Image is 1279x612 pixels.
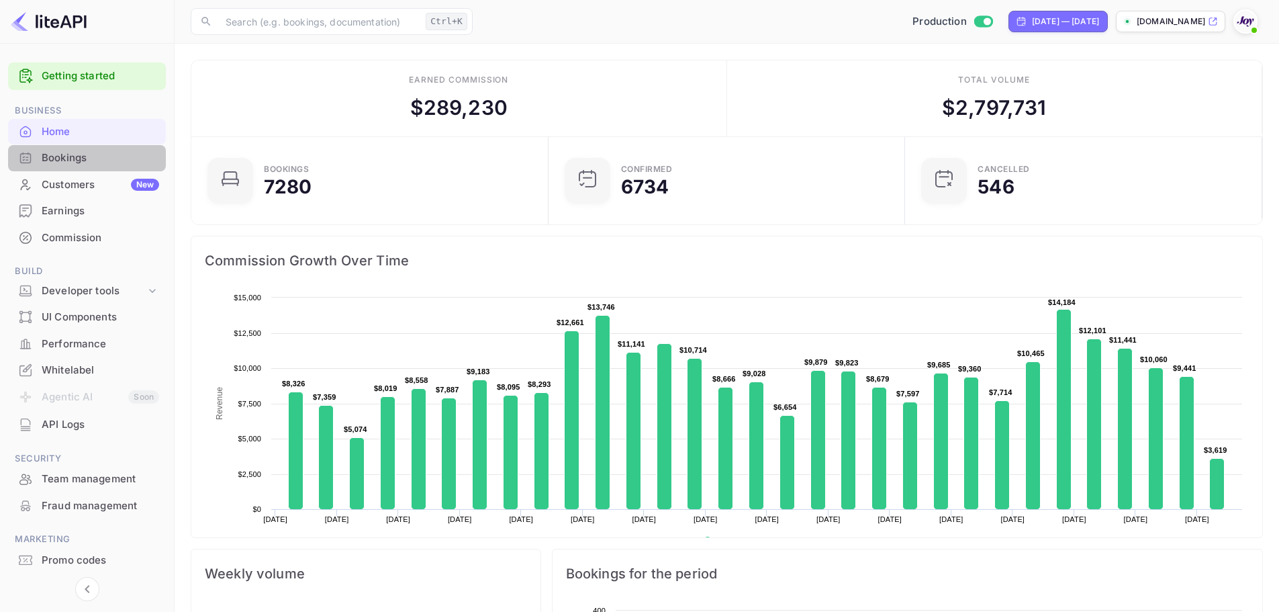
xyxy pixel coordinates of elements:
div: Earnings [42,204,159,219]
div: Earnings [8,198,166,224]
text: $7,500 [238,400,261,408]
text: [DATE] [509,515,533,523]
div: Team management [8,466,166,492]
div: Getting started [8,62,166,90]
text: $7,359 [313,393,336,401]
text: [DATE] [632,515,656,523]
div: Developer tools [8,279,166,303]
span: Security [8,451,166,466]
div: 546 [978,177,1014,196]
text: $8,293 [528,380,551,388]
text: $9,360 [958,365,982,373]
text: $10,714 [679,346,708,354]
text: [DATE] [755,515,779,523]
a: CustomersNew [8,172,166,197]
div: Home [42,124,159,140]
div: Bookings [42,150,159,166]
div: Team management [42,472,159,487]
button: Collapse navigation [75,577,99,601]
div: Switch to Sandbox mode [907,14,998,30]
text: [DATE] [448,515,472,523]
text: $7,597 [896,390,920,398]
text: $15,000 [234,294,261,302]
a: Getting started [42,69,159,84]
text: $8,019 [374,384,397,392]
text: $11,441 [1109,336,1137,344]
a: Earnings [8,198,166,223]
text: $10,060 [1140,355,1168,363]
text: $8,326 [282,380,305,388]
div: UI Components [8,304,166,331]
div: Developer tools [42,283,146,299]
text: $11,141 [618,340,645,348]
span: Bookings for the period [566,563,1249,584]
div: Commission [8,225,166,251]
div: Total volume [958,74,1030,86]
div: Home [8,119,166,145]
text: $9,823 [835,359,859,367]
div: 6734 [621,177,669,196]
text: [DATE] [694,515,718,523]
text: [DATE] [878,515,902,523]
div: Click to change the date range period [1008,11,1108,32]
div: Performance [42,337,159,352]
text: $3,619 [1204,446,1227,454]
div: Promo codes [8,548,166,574]
a: Commission [8,225,166,250]
input: Search (e.g. bookings, documentation) [218,8,420,35]
p: [DOMAIN_NAME] [1137,15,1205,28]
a: Team management [8,466,166,491]
text: $5,074 [344,425,367,433]
text: $8,095 [497,383,520,391]
text: $9,685 [927,361,951,369]
div: Whitelabel [8,357,166,384]
div: Bookings [264,165,309,173]
a: Bookings [8,145,166,170]
div: Performance [8,331,166,357]
text: $13,746 [587,303,615,311]
div: 7280 [264,177,312,196]
text: $7,887 [436,386,459,394]
div: UI Components [42,310,159,325]
div: Ctrl+K [426,13,467,30]
text: [DATE] [325,515,349,523]
div: New [131,179,159,191]
text: $8,666 [712,375,736,383]
a: Fraud management [8,493,166,518]
text: Revenue [215,387,224,420]
img: With Joy [1235,11,1256,32]
text: [DATE] [1001,515,1025,523]
a: Whitelabel [8,357,166,382]
div: API Logs [42,417,159,433]
div: $ 2,797,731 [942,93,1047,123]
div: API Logs [8,412,166,438]
a: Performance [8,331,166,356]
text: $8,558 [405,376,428,384]
text: $6,654 [773,403,797,411]
text: [DATE] [386,515,410,523]
text: $2,500 [238,470,261,478]
div: Fraud management [8,493,166,519]
text: [DATE] [1062,515,1086,523]
div: Bookings [8,145,166,171]
text: $10,465 [1017,349,1045,357]
div: Commission [42,230,159,246]
text: [DATE] [816,515,841,523]
text: $7,714 [989,388,1012,396]
div: Fraud management [42,498,159,514]
text: $12,500 [234,329,261,337]
text: [DATE] [263,515,287,523]
text: $9,879 [804,358,828,366]
div: Earned commission [409,74,508,86]
div: Whitelabel [42,363,159,378]
text: [DATE] [939,515,963,523]
span: Marketing [8,532,166,547]
text: [DATE] [1124,515,1148,523]
text: Revenue [716,537,751,546]
span: Build [8,264,166,279]
div: CustomersNew [8,172,166,198]
span: Business [8,103,166,118]
span: Weekly volume [205,563,527,584]
a: UI Components [8,304,166,329]
div: Customers [42,177,159,193]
